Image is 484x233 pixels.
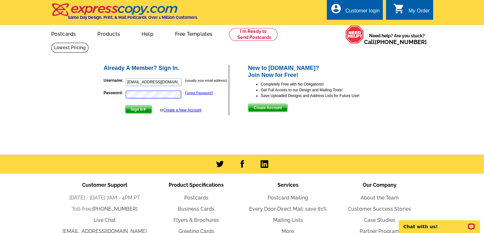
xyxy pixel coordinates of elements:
iframe: LiveChat chat widget [395,213,484,233]
h2: New to [DOMAIN_NAME]? Join Now for Free! [248,65,381,79]
span: Our Company [363,182,396,188]
span: Call [364,39,427,45]
a: About the Team [361,195,399,201]
a: Business Cards [178,206,214,212]
i: account_circle [330,3,341,14]
a: Help [131,26,164,41]
label: Password: [104,90,125,96]
a: Create a New Account [163,108,201,112]
small: (usually your email address) [185,79,227,82]
a: [PHONE_NUMBER] [375,39,427,45]
label: Username: [104,78,125,83]
li: Save Uploaded Designs and Address Lists for Future Use! [261,93,381,99]
img: button-next-arrow-white.png [144,108,146,111]
a: account_circle Customer login [330,7,380,15]
i: shopping_cart [393,3,405,14]
div: Customer login [345,8,380,17]
span: Customer Support [82,182,127,188]
a: shopping_cart My Order [393,7,430,15]
a: Forgot Password? [185,91,213,95]
a: [PHONE_NUMBER] [92,206,137,212]
a: Postcard Mailing [268,195,308,201]
a: Live Chat [94,217,116,223]
a: Free Templates [165,26,223,41]
div: My Order [409,8,430,17]
button: Sign In [125,105,152,114]
a: Customer Success Stories [348,206,411,212]
a: Mailing Lists [273,217,303,223]
h4: Same Day Design, Print, & Mail Postcards. Over 1 Million Customers. [68,15,198,20]
a: Case Studies [364,217,395,223]
a: Every Door Direct Mail: save 81% [249,206,327,212]
li: [DATE] - [DATE] 7AM - 4PM PT [59,194,151,202]
h2: Already A Member? Sign In. [104,65,229,72]
span: Create Account [248,104,287,112]
span: Sign In [125,106,152,113]
a: Products [87,26,130,41]
span: Need help? Are you stuck? [364,33,430,45]
li: Toll-free: [59,205,151,213]
img: help [345,25,364,44]
a: Postcards [184,195,208,201]
li: Completely Free with No Obligations! [261,81,381,87]
li: Get Full Access to our Design and Mailing Tools! [261,87,381,93]
div: or [160,107,201,113]
a: Flyers & Brochures [173,217,219,223]
span: Services [277,182,298,188]
span: Product Specifications [169,182,224,188]
a: Postcards [41,26,86,41]
button: Create Account [248,104,287,112]
a: Same Day Design, Print, & Mail Postcards. Over 1 Million Customers. [51,8,198,20]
